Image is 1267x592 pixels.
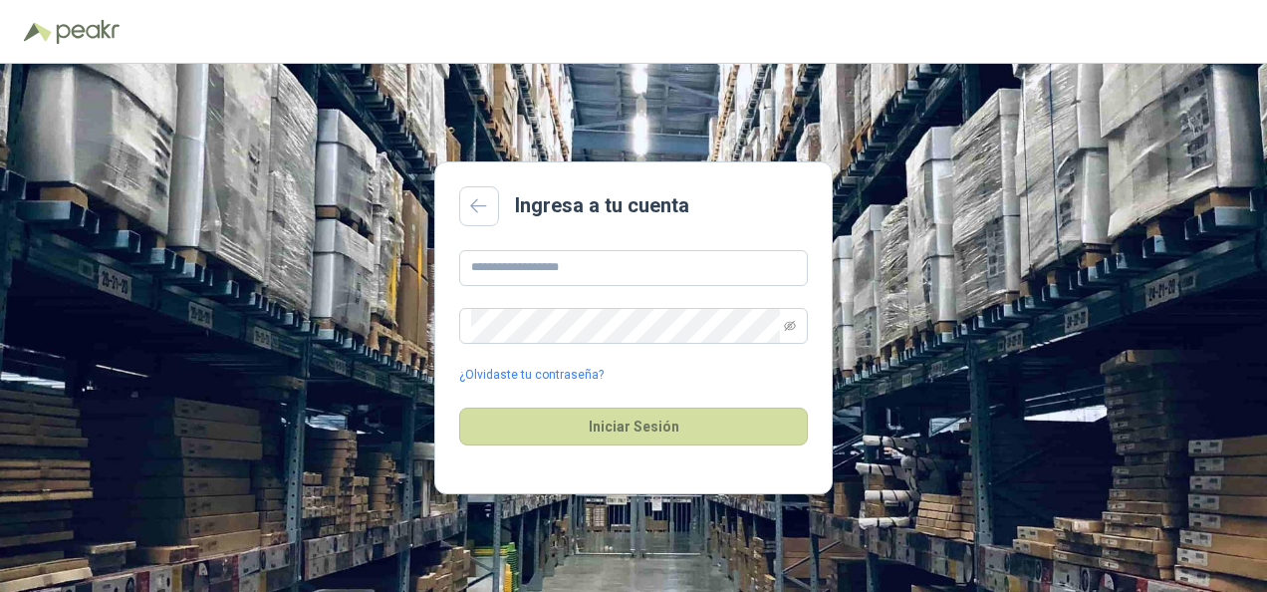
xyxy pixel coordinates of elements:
img: Peakr [56,20,120,44]
button: Iniciar Sesión [459,408,808,445]
h2: Ingresa a tu cuenta [515,190,689,221]
span: eye-invisible [784,320,796,332]
img: Logo [24,22,52,42]
a: ¿Olvidaste tu contraseña? [459,366,604,385]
